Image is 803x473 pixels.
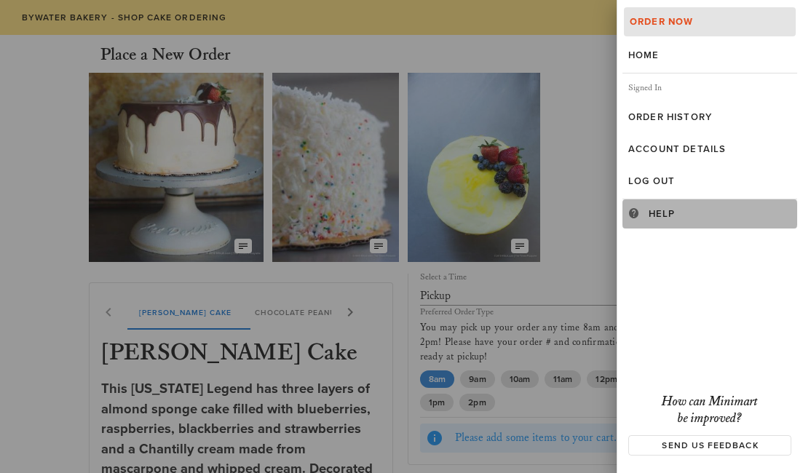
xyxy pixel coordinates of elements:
[622,73,797,103] div: Signed In
[628,143,791,155] div: Account Details
[628,49,791,61] div: Home
[628,435,791,456] a: Send us Feedback
[622,103,797,132] a: Order History
[628,175,791,187] div: Log Out
[649,208,791,220] div: Help
[628,111,791,123] div: Order History
[622,41,797,70] a: Home
[628,394,791,426] h3: How can Minimart be improved?
[630,16,790,28] div: Order Now
[622,135,797,164] a: Account Details
[638,440,781,450] span: Send us Feedback
[622,6,797,38] a: Order Now
[622,199,797,228] a: Help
